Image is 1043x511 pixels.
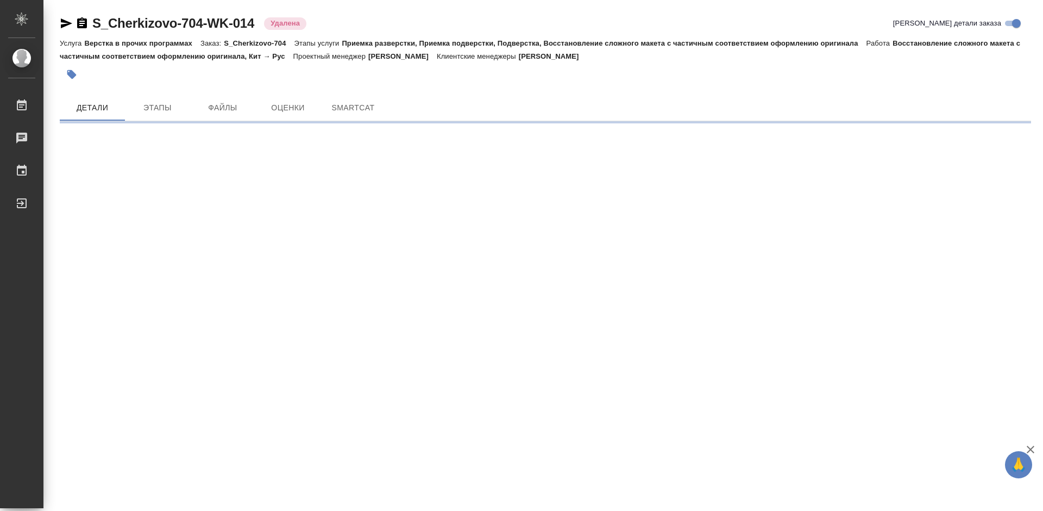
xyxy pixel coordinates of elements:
p: Этапы услуги [294,39,342,47]
a: S_Cherkizovo-704-WK-014 [92,16,254,30]
p: Удалена [271,18,300,29]
button: Скопировать ссылку [76,17,89,30]
span: SmartCat [327,101,379,115]
span: Этапы [131,101,184,115]
span: 🙏 [1009,453,1028,476]
button: Добавить тэг [60,63,84,86]
button: Скопировать ссылку для ЯМессенджера [60,17,73,30]
p: Услуга [60,39,84,47]
p: [PERSON_NAME] [519,52,587,60]
p: [PERSON_NAME] [368,52,437,60]
span: Детали [66,101,118,115]
p: Работа [866,39,893,47]
p: Клиентские менеджеры [437,52,519,60]
span: Оценки [262,101,314,115]
p: S_Cherkizovo-704 [224,39,294,47]
p: Заказ: [200,39,224,47]
button: 🙏 [1005,451,1032,478]
p: Проектный менеджер [293,52,368,60]
p: Приемка разверстки, Приемка подверстки, Подверстка, Восстановление сложного макета с частичным со... [342,39,866,47]
p: Верстка в прочих программах [84,39,200,47]
span: [PERSON_NAME] детали заказа [893,18,1001,29]
span: Файлы [197,101,249,115]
